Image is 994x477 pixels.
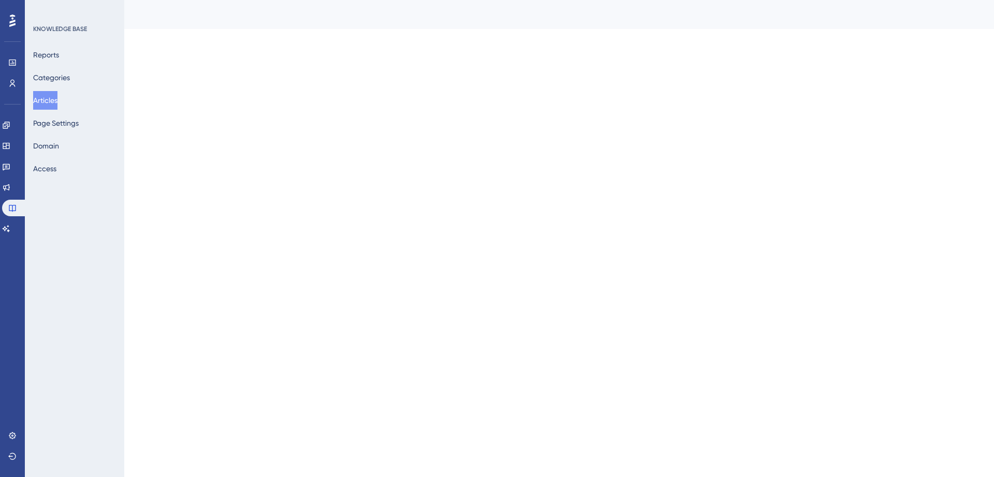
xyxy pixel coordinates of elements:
button: Reports [33,46,59,64]
div: KNOWLEDGE BASE [33,25,87,33]
button: Categories [33,68,70,87]
button: Domain [33,137,59,155]
button: Page Settings [33,114,79,132]
button: Access [33,159,56,178]
button: Articles [33,91,57,110]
